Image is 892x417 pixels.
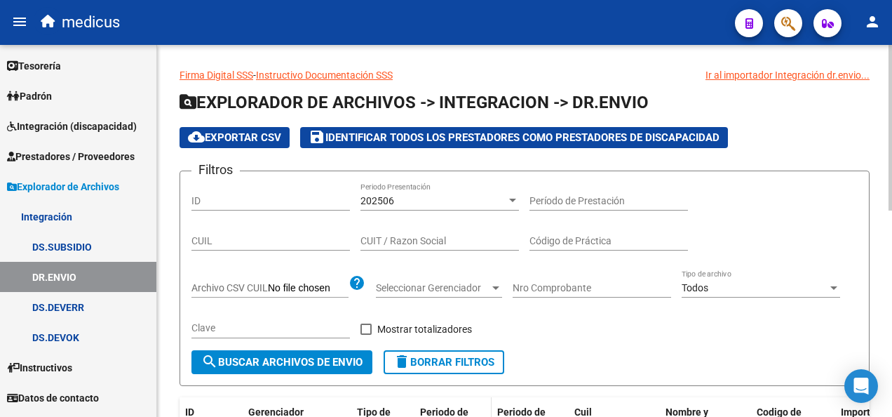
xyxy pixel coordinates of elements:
span: Mostrar totalizadores [377,321,472,338]
span: medicus [62,7,120,38]
mat-icon: help [349,274,365,291]
div: Ir al importador Integración dr.envio... [705,67,870,83]
mat-icon: search [201,353,218,370]
span: Seleccionar Gerenciador [376,282,489,294]
span: Padrón [7,88,52,104]
span: Datos de contacto [7,390,99,406]
span: Buscar Archivos de Envio [201,356,363,369]
span: Identificar todos los Prestadores como Prestadores de Discapacidad [309,131,719,144]
button: Identificar todos los Prestadores como Prestadores de Discapacidad [300,127,728,148]
h3: Filtros [191,160,240,180]
span: Explorador de Archivos [7,179,119,194]
span: Archivo CSV CUIL [191,282,268,293]
a: Instructivo Documentación SSS [256,69,393,81]
p: - [180,67,870,83]
span: Integración (discapacidad) [7,119,137,134]
span: Todos [682,282,708,293]
span: Borrar Filtros [393,356,494,369]
span: Exportar CSV [188,131,281,144]
span: Tesorería [7,58,61,74]
mat-icon: delete [393,353,410,370]
mat-icon: save [309,128,325,145]
span: 202506 [360,195,394,206]
span: Prestadores / Proveedores [7,149,135,164]
button: Buscar Archivos de Envio [191,350,372,374]
mat-icon: menu [11,13,28,30]
button: Borrar Filtros [384,350,504,374]
span: Instructivos [7,360,72,376]
a: Firma Digital SSS [180,69,253,81]
mat-icon: person [864,13,881,30]
span: EXPLORADOR DE ARCHIVOS -> INTEGRACION -> DR.ENVIO [180,93,649,112]
div: Open Intercom Messenger [844,369,878,403]
button: Exportar CSV [180,127,290,148]
input: Archivo CSV CUIL [268,282,349,295]
mat-icon: cloud_download [188,128,205,145]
